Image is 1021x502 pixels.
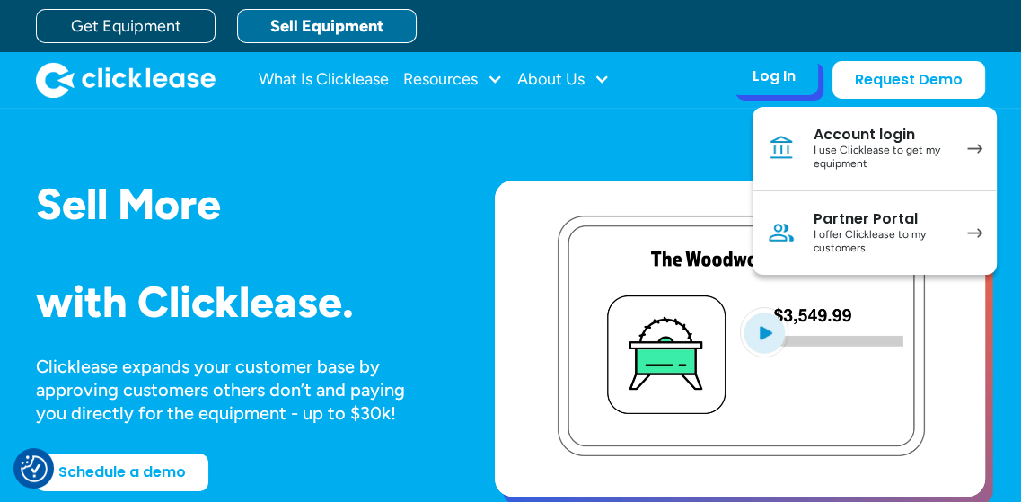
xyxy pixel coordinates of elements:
[967,228,982,238] img: arrow
[832,61,985,99] a: Request Demo
[767,218,796,247] img: Person icon
[814,126,949,144] div: Account login
[36,9,216,43] a: Get Equipment
[495,181,985,497] a: open lightbox
[753,107,997,275] nav: Log In
[753,191,997,275] a: Partner PortalI offer Clicklease to my customers.
[753,67,796,85] div: Log In
[753,107,997,191] a: Account loginI use Clicklease to get my equipment
[814,210,949,228] div: Partner Portal
[517,62,610,98] div: About Us
[21,455,48,482] img: Revisit consent button
[814,144,949,172] div: I use Clicklease to get my equipment
[21,455,48,482] button: Consent Preferences
[36,355,437,425] div: Clicklease expands your customer base by approving customers others don’t and paying you directly...
[814,228,949,256] div: I offer Clicklease to my customers.
[237,9,417,43] a: Sell Equipment
[967,144,982,154] img: arrow
[740,307,788,357] img: Blue play button logo on a light blue circular background
[36,62,216,98] img: Clicklease logo
[36,454,208,491] a: Schedule a demo
[403,62,503,98] div: Resources
[767,134,796,163] img: Bank icon
[36,181,437,228] h1: Sell More
[36,62,216,98] a: home
[36,278,437,326] h1: with Clicklease.
[259,62,389,98] a: What Is Clicklease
